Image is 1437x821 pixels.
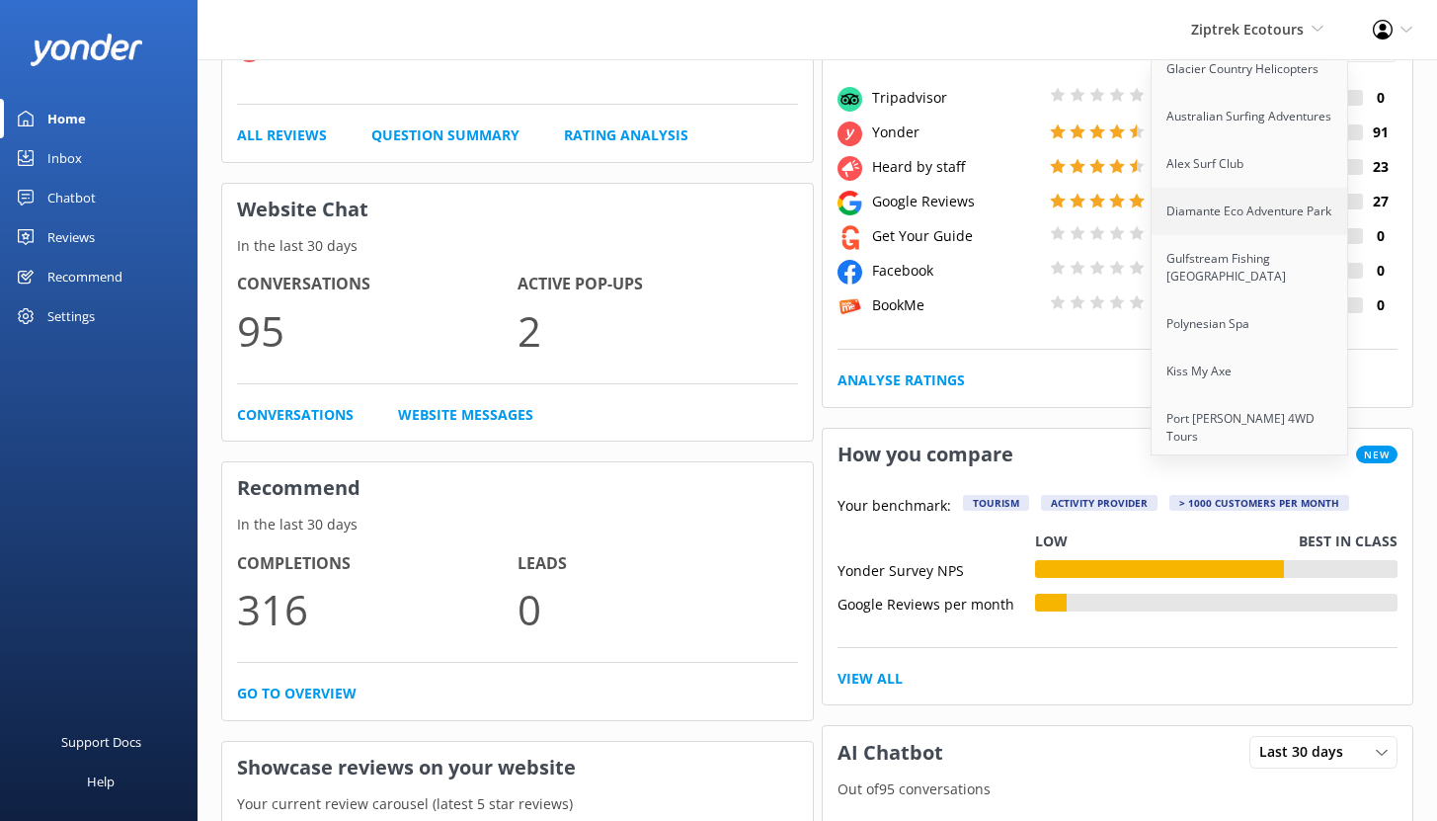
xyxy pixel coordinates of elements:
[1259,741,1355,763] span: Last 30 days
[1041,495,1158,511] div: Activity Provider
[237,551,518,577] h4: Completions
[838,668,903,690] a: View All
[1363,191,1397,212] h4: 27
[237,683,357,704] a: Go to overview
[47,257,122,296] div: Recommend
[1152,140,1349,188] a: Alex Surf Club
[237,272,518,297] h4: Conversations
[1363,225,1397,247] h4: 0
[838,495,951,519] p: Your benchmark:
[838,369,965,391] a: Analyse Ratings
[838,594,1035,612] div: Google Reviews per month
[1363,122,1397,143] h4: 91
[1152,235,1349,300] a: Gulfstream Fishing [GEOGRAPHIC_DATA]
[47,296,95,336] div: Settings
[564,124,688,146] a: Rating Analysis
[1152,348,1349,395] a: Kiss My Axe
[823,727,958,779] h3: AI Chatbot
[222,742,813,793] h3: Showcase reviews on your website
[222,235,813,257] p: In the last 30 days
[867,191,1045,212] div: Google Reviews
[1356,446,1397,463] span: New
[398,404,533,426] a: Website Messages
[1363,294,1397,316] h4: 0
[237,404,354,426] a: Conversations
[1152,300,1349,348] a: Polynesian Spa
[867,156,1045,178] div: Heard by staff
[87,762,115,801] div: Help
[518,272,798,297] h4: Active Pop-ups
[867,225,1045,247] div: Get Your Guide
[371,124,519,146] a: Question Summary
[1363,87,1397,109] h4: 0
[823,779,1413,800] p: Out of 95 conversations
[1191,20,1304,39] span: Ziptrek Ecotours
[222,793,813,815] p: Your current review carousel (latest 5 star reviews)
[867,260,1045,282] div: Facebook
[838,560,1035,578] div: Yonder Survey NPS
[237,124,327,146] a: All Reviews
[1363,156,1397,178] h4: 23
[1363,260,1397,282] h4: 0
[823,429,1028,480] h3: How you compare
[518,551,798,577] h4: Leads
[867,122,1045,143] div: Yonder
[1169,495,1349,511] div: > 1000 customers per month
[222,184,813,235] h3: Website Chat
[963,495,1029,511] div: Tourism
[1152,93,1349,140] a: Australian Surfing Adventures
[222,514,813,535] p: In the last 30 days
[1152,45,1349,93] a: Glacier Country Helicopters
[30,34,143,66] img: yonder-white-logo.png
[1299,531,1397,552] p: Best in class
[47,99,86,138] div: Home
[518,297,798,364] p: 2
[222,462,813,514] h3: Recommend
[867,294,1045,316] div: BookMe
[1035,531,1068,552] p: Low
[47,178,96,217] div: Chatbot
[237,297,518,364] p: 95
[61,722,141,762] div: Support Docs
[47,138,82,178] div: Inbox
[1152,188,1349,235] a: Diamante Eco Adventure Park
[867,87,1045,109] div: Tripadvisor
[1152,395,1349,460] a: Port [PERSON_NAME] 4WD Tours
[518,576,798,642] p: 0
[47,217,95,257] div: Reviews
[237,576,518,642] p: 316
